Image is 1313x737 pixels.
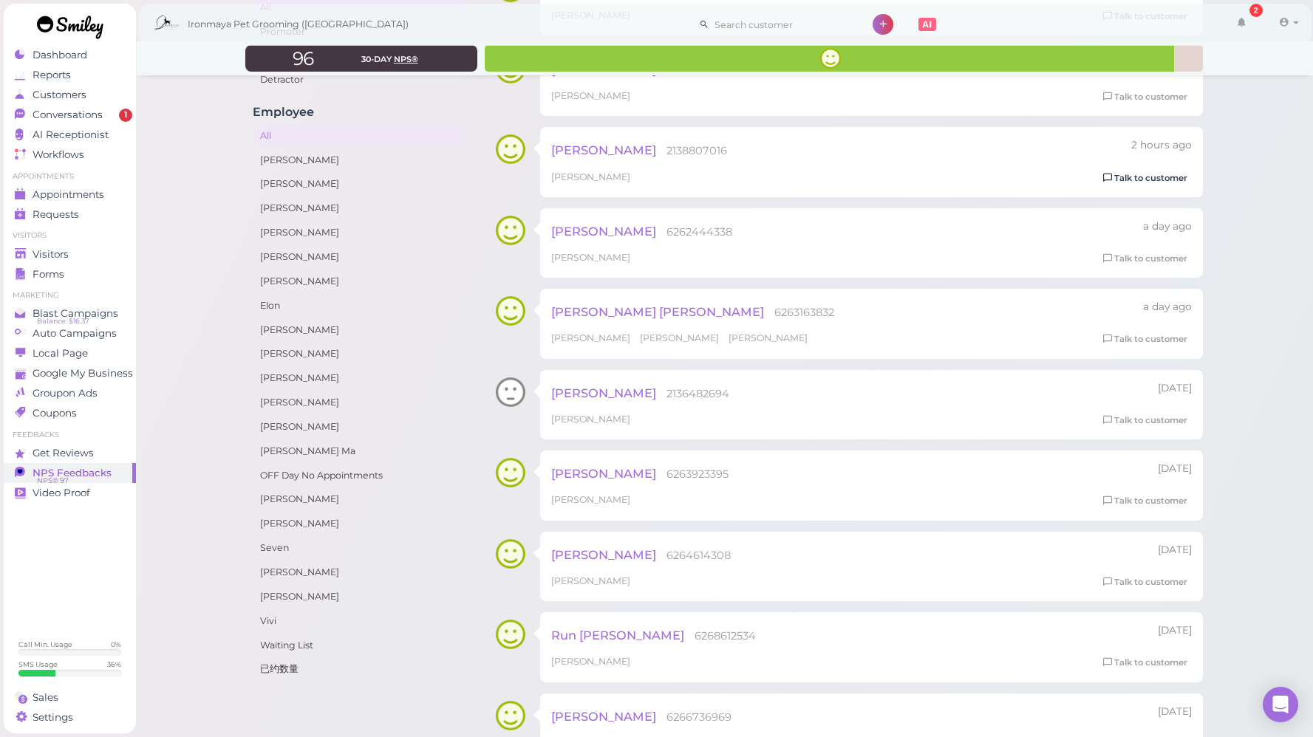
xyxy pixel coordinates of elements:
[551,304,764,319] span: [PERSON_NAME] [PERSON_NAME]
[666,549,731,562] span: 6264614308
[253,320,466,340] a: [PERSON_NAME]
[188,4,409,45] span: Ironmaya Pet Grooming ([GEOGRAPHIC_DATA])
[4,45,136,65] a: Dashboard
[1158,543,1192,558] div: 10/08 03:10pm
[4,688,136,707] a: Sales
[394,54,418,64] span: NPS®
[33,307,118,320] span: Blast Campaigns
[1099,575,1192,590] a: Talk to customer
[253,174,466,194] a: [PERSON_NAME]
[4,443,136,463] a: Get Reviews
[4,85,136,105] a: Customers
[253,343,466,364] a: [PERSON_NAME]
[253,635,466,656] a: Waiting List
[253,69,466,90] a: Detractor
[33,711,73,724] span: Settings
[1099,251,1192,267] a: Talk to customer
[253,271,466,292] a: [PERSON_NAME]
[1143,300,1192,315] div: 10/09 03:04pm
[4,125,136,145] a: AI Receptionist
[33,691,58,704] span: Sales
[1131,138,1192,153] div: 10/10 03:07pm
[551,171,630,182] span: [PERSON_NAME]
[33,387,98,400] span: Groupon Ads
[253,126,466,146] a: All
[33,467,112,479] span: NPS Feedbacks
[551,709,656,724] span: [PERSON_NAME]
[253,465,466,486] a: OFF Day No Appointments
[1158,623,1192,638] div: 10/08 03:03pm
[33,327,117,340] span: Auto Campaigns
[1143,219,1192,234] div: 10/09 03:50pm
[677,64,743,77] span: 6268727960
[4,290,136,301] li: Marketing
[253,247,466,267] a: [PERSON_NAME]
[1099,493,1192,509] a: Talk to customer
[551,628,684,642] span: Run [PERSON_NAME]
[253,513,466,534] a: [PERSON_NAME]
[551,414,630,425] span: [PERSON_NAME]
[551,90,630,101] span: [PERSON_NAME]
[253,538,466,558] a: Seven
[33,407,77,419] span: Coupons
[666,144,727,157] span: 2138807016
[253,489,466,510] a: [PERSON_NAME]
[4,343,136,363] a: Local Page
[4,363,136,383] a: Google My Business
[4,304,136,323] a: Blast Campaigns Balance: $16.37
[253,417,466,437] a: [PERSON_NAME]
[1263,687,1298,722] div: Open Intercom Messenger
[4,205,136,224] a: Requests
[551,332,632,343] span: [PERSON_NAME]
[4,244,136,264] a: Visitors
[37,315,89,327] span: Balance: $16.37
[33,128,109,141] span: AI Receptionist
[551,62,666,77] span: [PERSON_NAME] L
[253,368,466,388] a: [PERSON_NAME]
[666,225,732,239] span: 6262444338
[253,562,466,583] a: [PERSON_NAME]
[253,659,466,679] a: 已约数量
[1158,462,1192,476] div: 10/08 03:12pm
[551,547,656,562] span: [PERSON_NAME]
[1099,171,1192,186] a: Talk to customer
[253,105,466,119] h4: Employee
[4,145,136,165] a: Workflows
[1099,89,1192,105] a: Talk to customer
[293,47,313,69] span: 96
[1249,4,1263,17] div: 2
[4,264,136,284] a: Forms
[33,487,90,499] span: Video Proof
[1158,705,1192,719] div: 10/08 02:34pm
[33,208,79,221] span: Requests
[33,89,86,101] span: Customers
[33,268,64,281] span: Forms
[551,385,656,400] span: [PERSON_NAME]
[119,109,132,122] span: 1
[4,707,136,727] a: Settings
[253,198,466,219] a: [PERSON_NAME]
[33,248,69,261] span: Visitors
[4,323,136,343] a: Auto Campaigns
[33,69,71,81] span: Reports
[33,109,103,121] span: Conversations
[551,224,656,239] span: [PERSON_NAME]
[4,403,136,423] a: Coupons
[774,306,834,319] span: 6263163832
[729,332,808,343] span: [PERSON_NAME]
[666,387,729,400] span: 2136482694
[253,611,466,631] a: Vivi
[4,483,136,503] a: Video Proof
[33,347,88,360] span: Local Page
[1099,655,1192,671] a: Talk to customer
[253,441,466,462] a: [PERSON_NAME] Ma
[640,332,721,343] span: [PERSON_NAME]
[33,367,133,380] span: Google My Business
[4,65,136,85] a: Reports
[551,143,656,157] span: [PERSON_NAME]
[709,13,853,36] input: Search customer
[1099,332,1192,347] a: Talk to customer
[551,252,630,263] span: [PERSON_NAME]
[666,467,729,481] span: 6263923395
[18,640,72,649] div: Call Min. Usage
